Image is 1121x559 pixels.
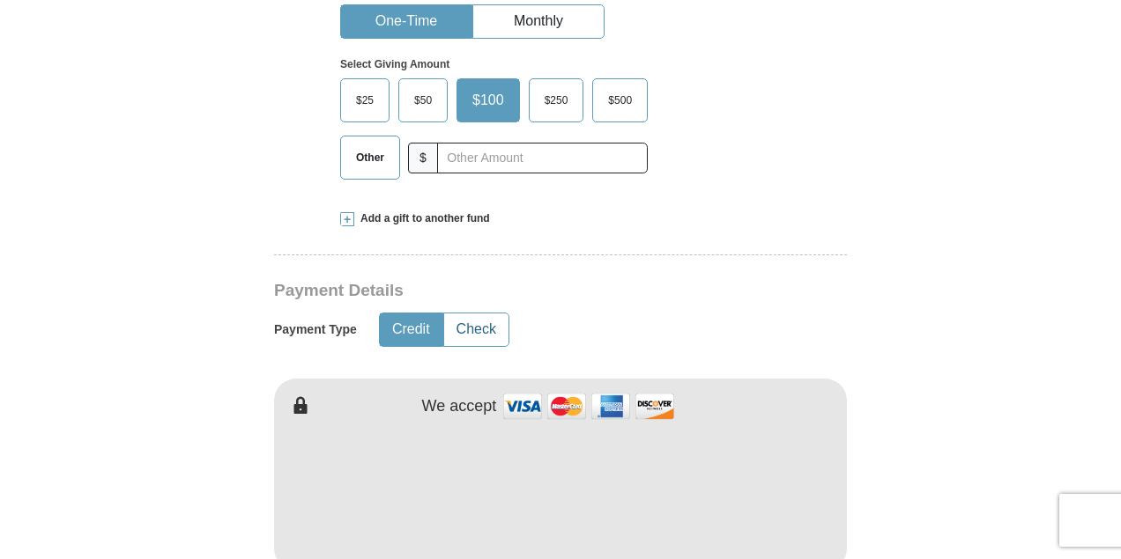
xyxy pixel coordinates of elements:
strong: Select Giving Amount [340,58,449,70]
button: Monthly [473,5,604,38]
img: credit cards accepted [501,387,677,425]
h3: Payment Details [274,281,724,301]
input: Other Amount [437,143,648,173]
span: $ [408,143,438,173]
button: One-Time [341,5,471,38]
span: $250 [536,87,577,114]
span: $100 [464,87,513,114]
span: $25 [347,87,382,114]
span: $500 [599,87,641,114]
h4: We accept [422,397,497,416]
span: Other [347,144,393,171]
h5: Payment Type [274,322,357,337]
button: Check [444,313,509,346]
span: $50 [405,87,441,114]
span: Add a gift to another fund [354,211,490,226]
button: Credit [380,313,442,346]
